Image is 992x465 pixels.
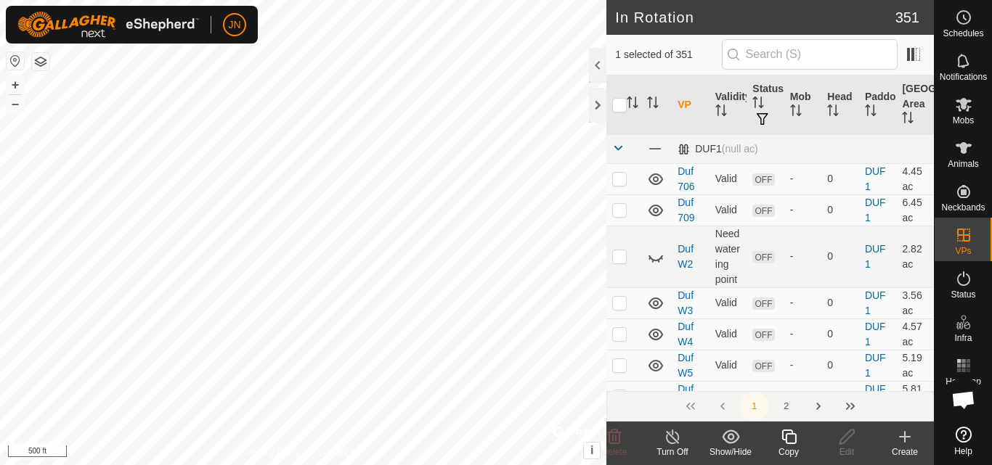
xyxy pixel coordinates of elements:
a: DUF1 [865,289,886,316]
a: Duf W2 [678,243,694,270]
td: 6.45 ac [896,194,934,226]
td: 0 [821,381,859,412]
th: Validity [710,75,747,135]
button: 1 [740,392,769,421]
a: Duf W4 [678,321,694,347]
td: 0 [821,287,859,318]
td: Valid [710,381,747,412]
div: - [790,249,816,264]
td: 4.45 ac [896,163,934,194]
th: Status [747,75,784,135]
th: Head [821,75,859,135]
p-sorticon: Activate to sort [715,107,727,118]
a: DUF1 [865,165,886,192]
td: 3.56 ac [896,287,934,318]
button: Map Layers [32,53,49,70]
td: 2.82 ac [896,226,934,287]
button: Reset Map [7,52,24,70]
span: Neckbands [941,203,985,212]
button: Last Page [836,392,865,421]
div: Create [876,445,934,458]
button: – [7,95,24,112]
td: 0 [821,350,859,381]
div: - [790,202,816,218]
span: Help [954,447,972,456]
span: Infra [954,334,972,342]
button: Next Page [804,392,833,421]
div: Open chat [942,378,985,421]
span: i [590,444,593,456]
a: Contact Us [317,446,360,459]
span: (null ac) [722,143,758,155]
div: - [790,326,816,342]
div: Turn Off [643,445,702,458]
td: Valid [710,350,747,381]
div: Show/Hide [702,445,760,458]
div: - [790,358,816,373]
td: Valid [710,318,747,350]
td: 4.57 ac [896,318,934,350]
td: 0 [821,318,859,350]
p-sorticon: Activate to sort [647,99,659,110]
td: Valid [710,287,747,318]
span: 351 [895,7,919,28]
span: OFF [752,173,774,186]
span: Notifications [940,73,987,81]
span: Animals [948,160,979,168]
input: Search (S) [722,39,898,70]
span: OFF [752,205,774,217]
div: Edit [818,445,876,458]
td: 0 [821,163,859,194]
span: OFF [752,329,774,341]
a: Duf W3 [678,289,694,316]
td: Need watering point [710,226,747,287]
th: Paddock [859,75,897,135]
p-sorticon: Activate to sort [865,107,877,118]
img: Gallagher Logo [17,12,199,38]
div: - [790,171,816,186]
span: OFF [752,297,774,310]
h2: In Rotation [615,9,895,26]
a: Duf W5 [678,352,694,379]
a: DUF1 [865,321,886,347]
a: DUF1 [865,352,886,379]
span: VPs [955,247,971,255]
a: DUF1 [865,197,886,223]
span: OFF [752,360,774,372]
th: Mob [784,75,822,135]
a: Duf 709 [678,197,694,223]
div: - [790,295,816,310]
span: Status [951,290,975,299]
div: DUF1 [678,143,757,155]
p-sorticon: Activate to sort [902,114,914,125]
td: Valid [710,194,747,226]
div: Copy [760,445,818,458]
td: 0 [821,226,859,287]
span: OFF [752,391,774,403]
span: Mobs [953,116,974,125]
td: 5.19 ac [896,350,934,381]
span: Heatmap [946,377,981,386]
td: 0 [821,194,859,226]
td: Valid [710,163,747,194]
p-sorticon: Activate to sort [827,107,839,118]
button: + [7,76,24,94]
a: DUF1 [865,243,886,270]
a: Duf 706 [678,165,694,192]
th: [GEOGRAPHIC_DATA] Area [896,75,934,135]
a: DUF1 [865,383,886,410]
span: OFF [752,251,774,263]
p-sorticon: Activate to sort [752,99,764,110]
td: 5.81 ac [896,381,934,412]
span: Schedules [943,29,983,38]
span: Delete [602,447,627,457]
th: VP [672,75,710,135]
p-sorticon: Activate to sort [627,99,638,110]
button: i [584,443,600,458]
span: JN [228,17,240,33]
a: Help [935,421,992,461]
span: 1 selected of 351 [615,47,721,62]
a: Privacy Policy [246,446,301,459]
p-sorticon: Activate to sort [790,107,802,118]
a: Duf W6 [678,383,694,410]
